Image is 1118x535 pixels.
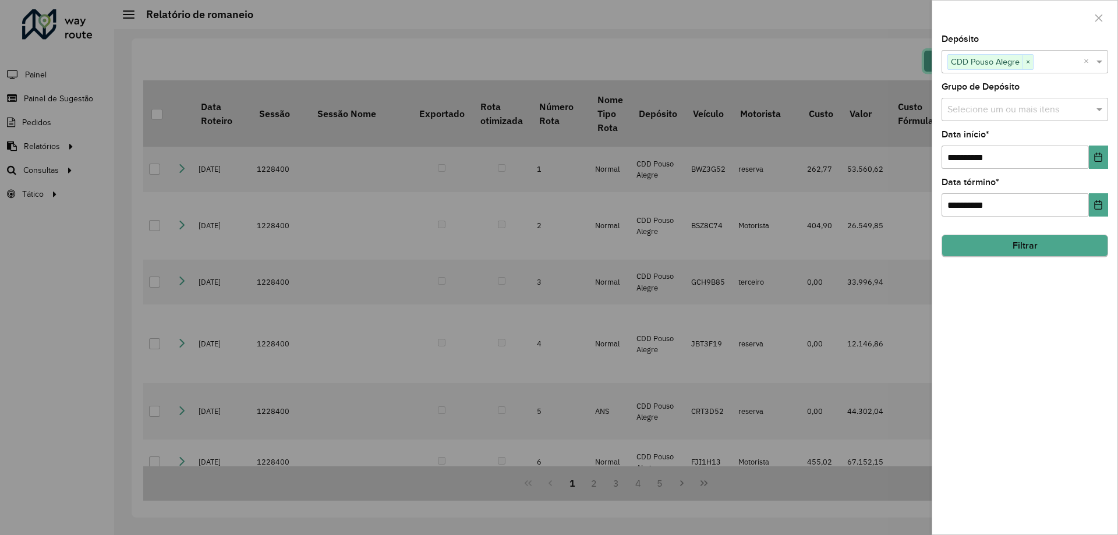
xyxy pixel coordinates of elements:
button: Filtrar [942,235,1108,257]
label: Grupo de Depósito [942,80,1020,94]
label: Depósito [942,32,979,46]
label: Data término [942,175,999,189]
span: × [1023,55,1033,69]
span: CDD Pouso Alegre [948,55,1023,69]
label: Data início [942,127,989,141]
span: Clear all [1084,55,1094,69]
button: Choose Date [1089,146,1108,169]
button: Choose Date [1089,193,1108,217]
